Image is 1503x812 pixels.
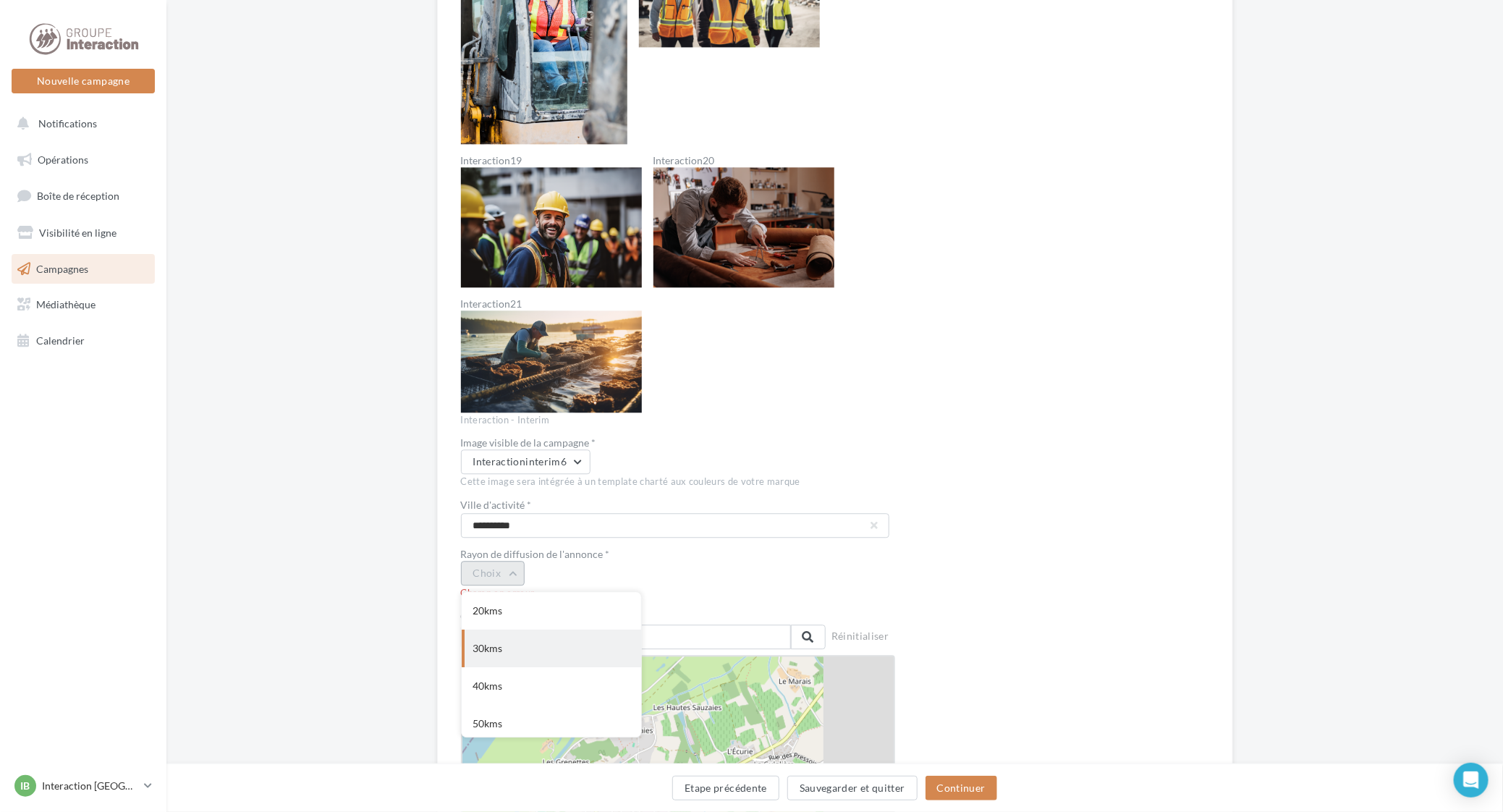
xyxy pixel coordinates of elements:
[12,772,155,800] a: IB Interaction [GEOGRAPHIC_DATA]
[461,612,826,622] label: Géolocalisation *
[461,500,884,510] label: Ville d'activité *
[36,262,88,274] span: Campagnes
[461,438,895,448] div: Image visible de la campagne *
[461,449,591,474] button: Interactioninterim6
[1454,763,1489,798] div: Open Intercom Messenger
[12,69,155,93] button: Nouvelle campagne
[461,587,895,600] div: Champ en erreur
[9,326,158,356] a: Calendrier
[21,779,30,793] span: IB
[461,167,642,288] img: Interaction19
[9,289,158,320] a: Médiathèque
[461,414,895,427] div: Interaction - Interim
[461,549,895,559] div: Rayon de diffusion de l'annonce *
[38,117,97,130] span: Notifications
[462,667,641,705] div: 40kms
[9,109,152,139] button: Notifications
[826,627,895,648] button: Réinitialiser
[672,776,779,800] button: Etape précédente
[9,180,158,211] a: Boîte de réception
[461,156,642,166] label: Interaction19
[653,167,834,288] img: Interaction20
[42,779,138,793] p: Interaction [GEOGRAPHIC_DATA]
[461,310,642,412] img: Interaction21
[461,475,895,489] div: Cette image sera intégrée à un template charté aux couleurs de votre marque
[462,630,641,667] div: 30kms
[36,298,96,310] span: Médiathèque
[9,218,158,248] a: Visibilité en ligne
[38,153,88,166] span: Opérations
[37,190,119,202] span: Boîte de réception
[36,334,85,347] span: Calendrier
[461,561,525,585] button: Choix
[787,776,918,800] button: Sauvegarder et quitter
[926,776,997,800] button: Continuer
[9,254,158,284] a: Campagnes
[39,227,117,239] span: Visibilité en ligne
[462,705,641,743] div: 50kms
[653,156,834,166] label: Interaction20
[462,592,641,630] div: 20kms
[9,145,158,175] a: Opérations
[461,299,642,309] label: Interaction21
